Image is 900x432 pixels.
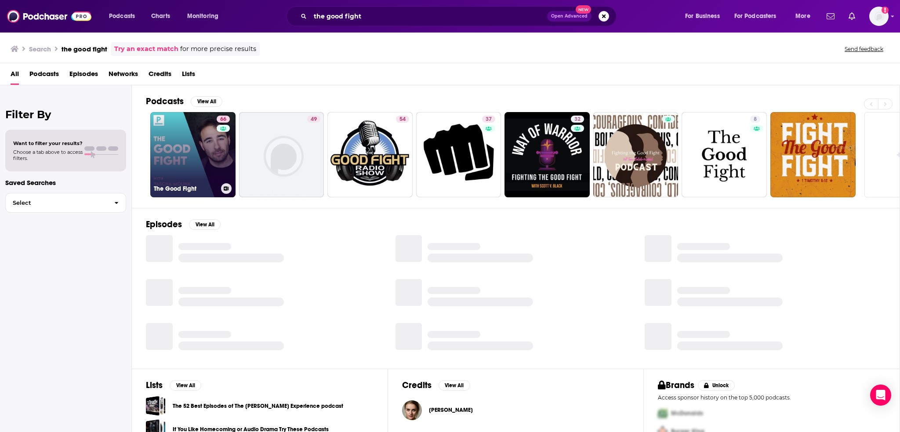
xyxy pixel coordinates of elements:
p: Access sponsor history on the top 5,000 podcasts. [658,394,885,401]
button: open menu [679,9,731,23]
a: 54 [396,116,409,123]
button: open menu [729,9,789,23]
span: Podcasts [109,10,135,22]
a: The 52 Best Episodes of The [PERSON_NAME] Experience podcast [173,401,343,411]
a: The 52 Best Episodes of The Joe Rogan Experience podcast [146,396,166,416]
a: Credits [149,67,171,85]
h2: Filter By [5,108,126,121]
span: 49 [311,115,317,124]
img: Elle McAlpine [402,400,422,420]
a: Podcasts [29,67,59,85]
span: 8 [754,115,757,124]
a: ListsView All [146,380,201,391]
button: Show profile menu [869,7,889,26]
input: Search podcasts, credits, & more... [310,9,547,23]
div: Search podcasts, credits, & more... [294,6,625,26]
a: Try an exact match [114,44,178,54]
h3: the good fight [62,45,107,53]
h2: Brands [658,380,694,391]
span: New [576,5,592,14]
button: View All [189,219,221,230]
span: Choose a tab above to access filters. [13,149,83,161]
button: Send feedback [842,45,886,53]
span: McDonalds [671,410,703,417]
a: Elle McAlpine [429,407,473,414]
a: EpisodesView All [146,219,221,230]
button: View All [170,380,201,391]
a: Lists [182,67,195,85]
div: Open Intercom Messenger [870,385,891,406]
h2: Podcasts [146,96,184,107]
a: 37 [416,112,501,197]
a: Show notifications dropdown [823,9,838,24]
img: Podchaser - Follow, Share and Rate Podcasts [7,8,91,25]
h3: Search [29,45,51,53]
a: CreditsView All [402,380,470,391]
button: open menu [181,9,230,23]
a: 66The Good Fight [150,112,236,197]
span: 54 [399,115,406,124]
span: 37 [486,115,492,124]
a: 32 [571,116,584,123]
a: 8 [682,112,767,197]
h2: Episodes [146,219,182,230]
svg: Add a profile image [882,7,889,14]
a: 8 [750,116,760,123]
span: Want to filter your results? [13,140,83,146]
span: Logged in as tessvanden [869,7,889,26]
a: Charts [145,9,175,23]
span: For Business [685,10,720,22]
a: Episodes [69,67,98,85]
h2: Credits [402,380,432,391]
span: 66 [220,115,226,124]
button: Open AdvancedNew [547,11,592,22]
h2: Lists [146,380,163,391]
button: Select [5,193,126,213]
span: 32 [574,115,581,124]
button: open menu [103,9,146,23]
span: [PERSON_NAME] [429,407,473,414]
a: 32 [504,112,590,197]
h3: The Good Fight [154,185,218,192]
span: Charts [151,10,170,22]
a: 54 [327,112,413,197]
button: Elle McAlpineElle McAlpine [402,396,630,424]
button: View All [439,380,470,391]
a: 49 [307,116,320,123]
a: Show notifications dropdown [845,9,859,24]
a: Networks [109,67,138,85]
span: Monitoring [187,10,218,22]
span: More [795,10,810,22]
span: For Podcasters [734,10,777,22]
a: All [11,67,19,85]
a: PodcastsView All [146,96,222,107]
p: Saved Searches [5,178,126,187]
span: Select [6,200,107,206]
button: Unlock [698,380,735,391]
span: Open Advanced [551,14,588,18]
button: open menu [789,9,821,23]
a: 66 [217,116,230,123]
button: View All [191,96,222,107]
a: 37 [482,116,495,123]
span: for more precise results [180,44,256,54]
img: First Pro Logo [654,404,671,422]
img: User Profile [869,7,889,26]
a: 49 [239,112,324,197]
